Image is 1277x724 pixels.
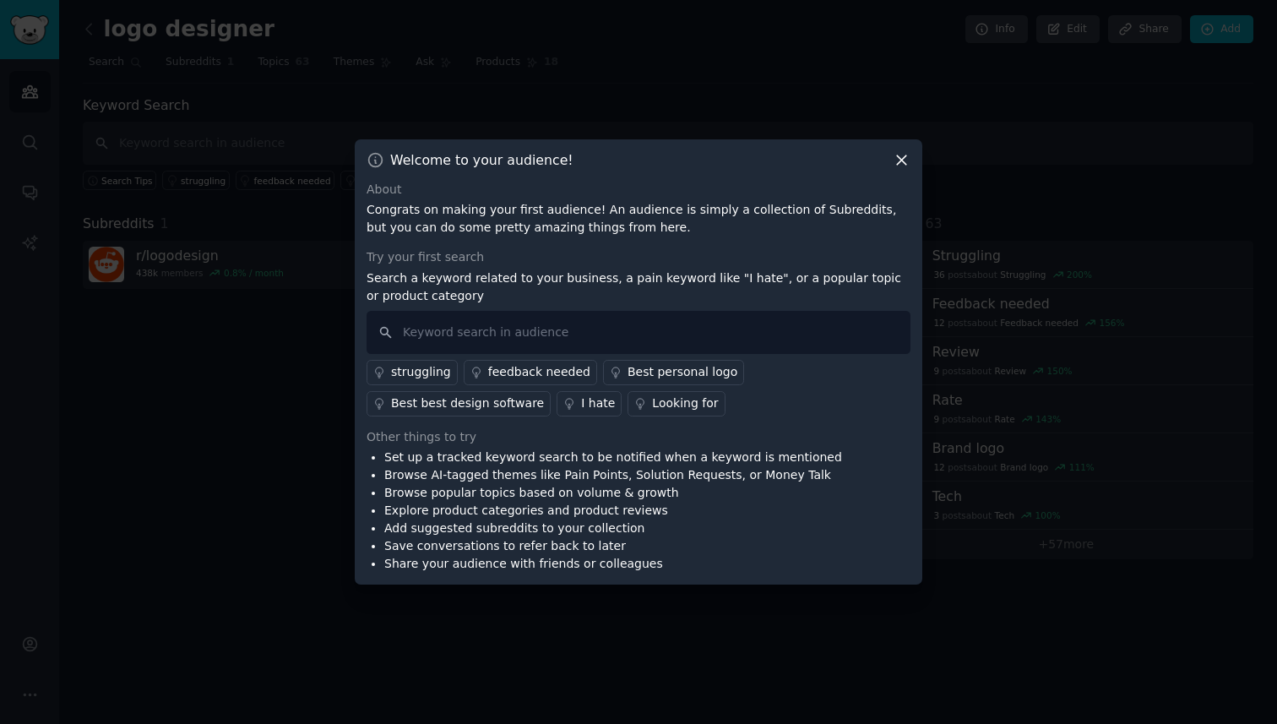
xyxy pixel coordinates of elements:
[384,520,842,537] li: Add suggested subreddits to your collection
[391,363,451,381] div: struggling
[384,537,842,555] li: Save conversations to refer back to later
[652,395,718,412] div: Looking for
[367,181,910,199] div: About
[367,311,910,354] input: Keyword search in audience
[367,248,910,266] div: Try your first search
[628,363,737,381] div: Best personal logo
[488,363,590,381] div: feedback needed
[367,428,910,446] div: Other things to try
[367,391,551,416] a: Best best design software
[367,360,458,385] a: struggling
[557,391,622,416] a: I hate
[581,395,615,412] div: I hate
[367,201,910,237] p: Congrats on making your first audience! An audience is simply a collection of Subreddits, but you...
[384,484,842,502] li: Browse popular topics based on volume & growth
[384,449,842,466] li: Set up a tracked keyword search to be notified when a keyword is mentioned
[384,466,842,484] li: Browse AI-tagged themes like Pain Points, Solution Requests, or Money Talk
[367,269,910,305] p: Search a keyword related to your business, a pain keyword like "I hate", or a popular topic or pr...
[603,360,744,385] a: Best personal logo
[628,391,725,416] a: Looking for
[384,502,842,520] li: Explore product categories and product reviews
[464,360,597,385] a: feedback needed
[384,555,842,573] li: Share your audience with friends or colleagues
[390,151,573,169] h3: Welcome to your audience!
[391,395,544,412] div: Best best design software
